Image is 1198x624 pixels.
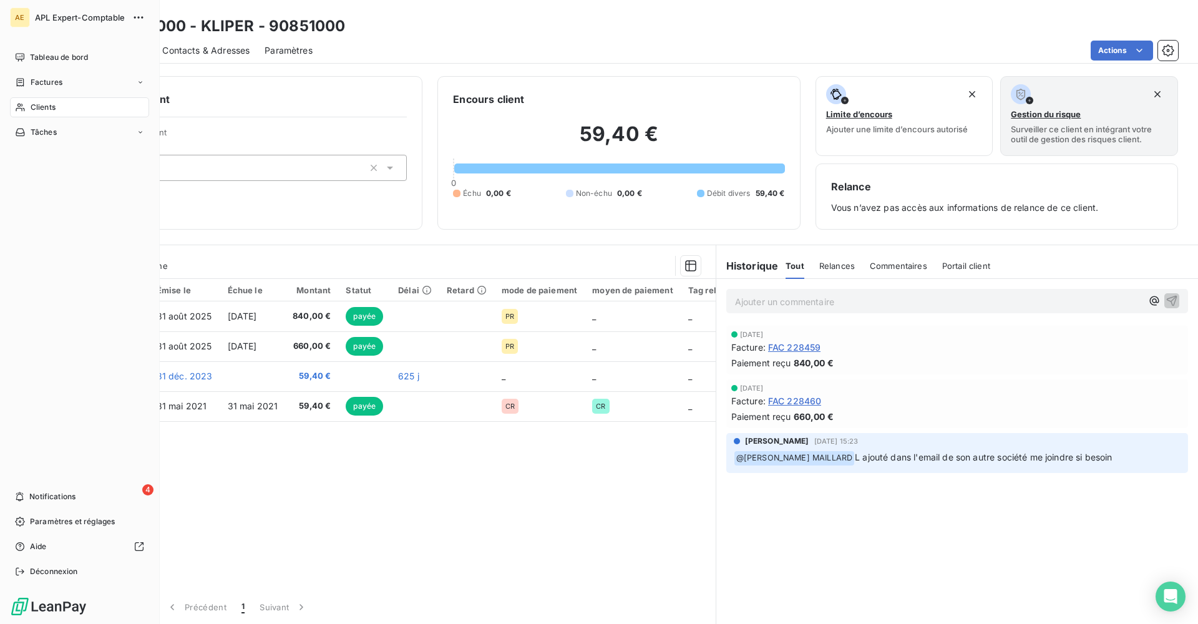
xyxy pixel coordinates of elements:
[228,311,257,321] span: [DATE]
[35,12,125,22] span: APL Expert-Comptable
[831,179,1162,194] h6: Relance
[346,337,383,356] span: payée
[745,436,809,447] span: [PERSON_NAME]
[10,537,149,557] a: Aide
[617,188,642,199] span: 0,00 €
[1156,582,1186,612] div: Open Intercom Messenger
[731,356,791,369] span: Paiement reçu
[30,516,115,527] span: Paramètres et réglages
[10,597,87,617] img: Logo LeanPay
[346,307,383,326] span: payée
[831,179,1162,214] div: Vous n’avez pas accès aux informations de relance de ce client.
[398,285,432,295] div: Délai
[688,371,692,381] span: _
[29,491,75,502] span: Notifications
[786,261,804,271] span: Tout
[576,188,612,199] span: Non-échu
[157,162,167,173] input: Ajouter une valeur
[731,341,766,354] span: Facture :
[447,285,487,295] div: Retard
[731,394,766,407] span: Facture :
[1091,41,1153,61] button: Actions
[768,341,821,354] span: FAC 228459
[855,452,1112,462] span: L ajouté dans l'email de son autre société me joindre si besoin
[592,371,596,381] span: _
[293,400,331,412] span: 59,40 €
[814,437,859,445] span: [DATE] 15:23
[826,124,968,134] span: Ajouter une limite d’encours autorisé
[158,594,234,620] button: Précédent
[596,402,605,410] span: CR
[252,594,315,620] button: Suivant
[228,401,278,411] span: 31 mai 2021
[688,341,692,351] span: _
[293,340,331,353] span: 660,00 €
[756,188,785,199] span: 59,40 €
[592,311,596,321] span: _
[228,285,278,295] div: Échue le
[10,7,30,27] div: AE
[31,77,62,88] span: Factures
[942,261,990,271] span: Portail client
[740,331,764,338] span: [DATE]
[463,188,481,199] span: Échu
[502,371,505,381] span: _
[157,341,212,351] span: 31 août 2025
[162,44,250,57] span: Contacts & Adresses
[30,541,47,552] span: Aide
[293,310,331,323] span: 840,00 €
[75,92,407,107] h6: Informations client
[688,401,692,411] span: _
[346,397,383,416] span: payée
[157,371,213,381] span: 31 déc. 2023
[234,594,252,620] button: 1
[1011,124,1167,144] span: Surveiller ce client en intégrant votre outil de gestion des risques client.
[398,371,419,381] span: 625 j
[157,285,213,295] div: Émise le
[505,402,515,410] span: CR
[688,311,692,321] span: _
[688,285,752,295] div: Tag relance
[1000,76,1178,156] button: Gestion du risqueSurveiller ce client en intégrant votre outil de gestion des risques client.
[505,313,514,320] span: PR
[734,451,854,466] span: @ [PERSON_NAME] MAILLARD
[293,285,331,295] div: Montant
[453,92,524,107] h6: Encours client
[30,566,78,577] span: Déconnexion
[592,285,673,295] div: moyen de paiement
[293,370,331,383] span: 59,40 €
[707,188,751,199] span: Débit divers
[768,394,822,407] span: FAC 228460
[265,44,313,57] span: Paramètres
[794,410,834,423] span: 660,00 €
[142,484,153,495] span: 4
[1011,109,1081,119] span: Gestion du risque
[826,109,892,119] span: Limite d’encours
[31,102,56,113] span: Clients
[110,15,345,37] h3: 90851000 - KLIPER - 90851000
[592,341,596,351] span: _
[740,384,764,392] span: [DATE]
[451,178,456,188] span: 0
[816,76,993,156] button: Limite d’encoursAjouter une limite d’encours autorisé
[486,188,511,199] span: 0,00 €
[794,356,834,369] span: 840,00 €
[502,285,577,295] div: mode de paiement
[870,261,927,271] span: Commentaires
[819,261,855,271] span: Relances
[30,52,88,63] span: Tableau de bord
[100,127,407,145] span: Propriétés Client
[241,601,245,613] span: 1
[157,401,207,411] span: 31 mai 2021
[453,122,784,159] h2: 59,40 €
[157,311,212,321] span: 31 août 2025
[505,343,514,350] span: PR
[731,410,791,423] span: Paiement reçu
[346,285,383,295] div: Statut
[31,127,57,138] span: Tâches
[716,258,779,273] h6: Historique
[228,341,257,351] span: [DATE]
